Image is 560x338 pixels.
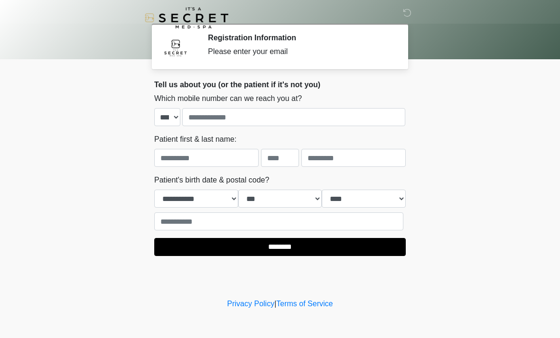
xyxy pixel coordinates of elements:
[208,33,392,42] h2: Registration Information
[154,80,406,89] h2: Tell us about you (or the patient if it's not you)
[154,134,236,145] label: Patient first & last name:
[145,7,228,28] img: It's A Secret Med Spa Logo
[276,300,333,308] a: Terms of Service
[154,174,269,186] label: Patient's birth date & postal code?
[161,33,190,62] img: Agent Avatar
[274,300,276,308] a: |
[208,46,392,57] div: Please enter your email
[154,93,302,104] label: Which mobile number can we reach you at?
[227,300,275,308] a: Privacy Policy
